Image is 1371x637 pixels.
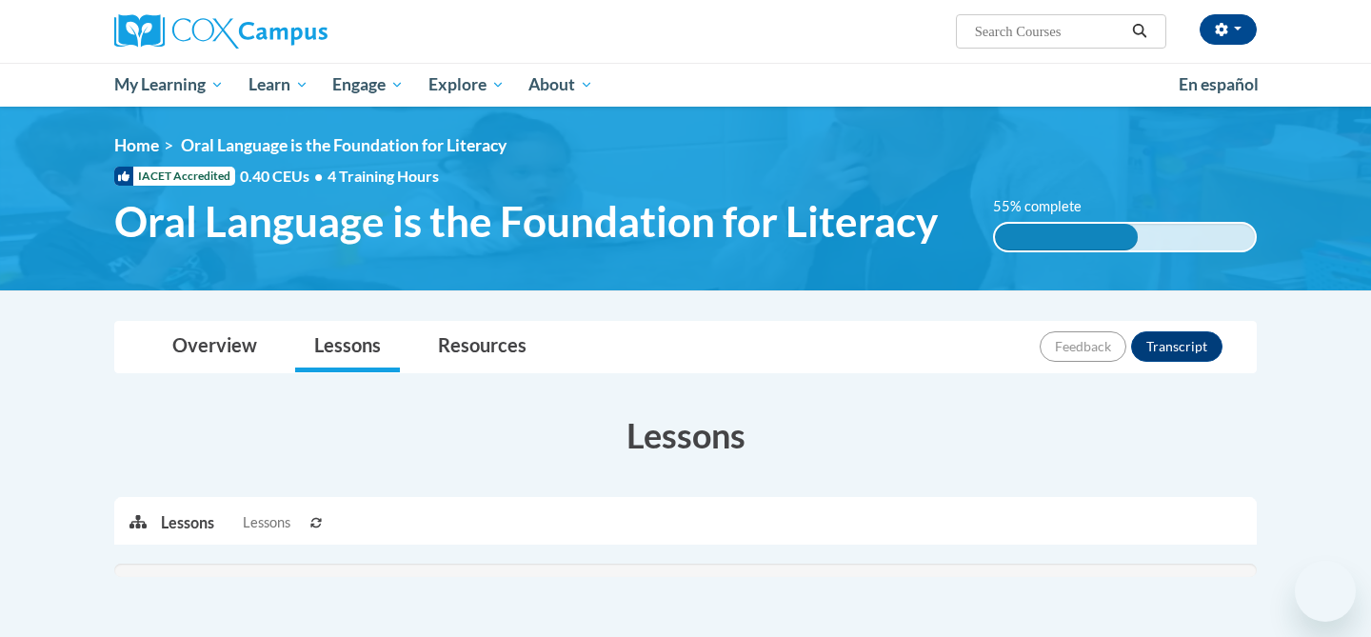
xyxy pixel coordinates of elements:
a: My Learning [102,63,236,107]
label: 55% complete [993,196,1103,217]
span: • [314,167,323,185]
img: Cox Campus [114,14,328,49]
a: Engage [320,63,416,107]
a: Home [114,135,159,155]
a: Cox Campus [114,14,476,49]
span: Learn [248,73,308,96]
span: Oral Language is the Foundation for Literacy [114,196,938,247]
div: 55% complete [995,224,1138,250]
span: En español [1179,74,1259,94]
span: Engage [332,73,404,96]
a: Resources [419,322,546,372]
a: About [517,63,606,107]
iframe: Button to launch messaging window [1295,561,1356,622]
button: Feedback [1040,331,1126,362]
span: 4 Training Hours [328,167,439,185]
h3: Lessons [114,411,1257,459]
button: Search [1125,20,1154,43]
span: Explore [428,73,505,96]
span: 0.40 CEUs [240,166,328,187]
div: Main menu [86,63,1285,107]
span: About [528,73,593,96]
span: My Learning [114,73,224,96]
button: Account Settings [1200,14,1257,45]
span: Lessons [243,512,290,533]
a: Lessons [295,322,400,372]
span: Oral Language is the Foundation for Literacy [181,135,507,155]
span: IACET Accredited [114,167,235,186]
button: Transcript [1131,331,1222,362]
a: Overview [153,322,276,372]
a: Learn [236,63,321,107]
a: En español [1166,65,1271,105]
a: Explore [416,63,517,107]
p: Lessons [161,512,214,533]
input: Search Courses [973,20,1125,43]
